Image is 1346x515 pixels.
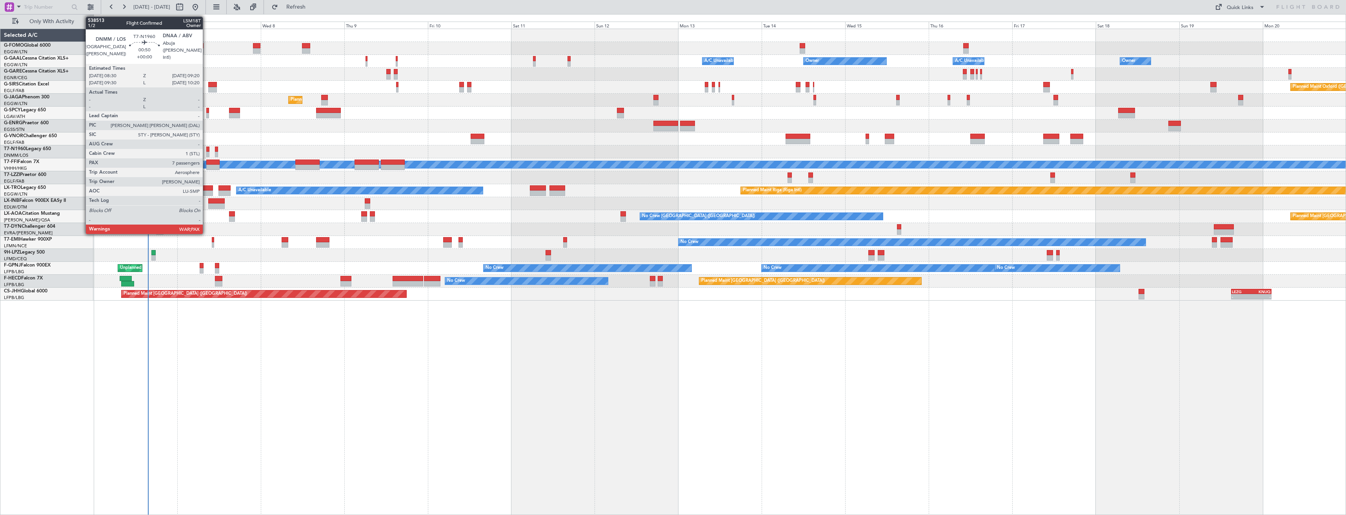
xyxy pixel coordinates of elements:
div: KNUQ [1251,289,1271,294]
span: G-JAGA [4,95,22,100]
div: - [1251,294,1271,299]
div: Planned Maint Riga (Riga Intl) [743,185,802,196]
span: LX-INB [4,198,19,203]
div: Sat 18 [1096,22,1179,29]
div: No Crew [764,262,782,274]
div: Owner [1122,55,1135,67]
div: Wed 8 [261,22,344,29]
a: EVRA/[PERSON_NAME] [4,230,53,236]
a: EGLF/FAB [4,178,24,184]
a: LFPB/LBG [4,282,24,288]
a: LX-TROLegacy 650 [4,185,46,190]
a: EGNR/CEG [4,75,27,81]
a: G-GAALCessna Citation XLS+ [4,56,69,61]
a: LGAV/ATH [4,114,25,120]
div: No Crew [486,262,504,274]
span: CS-JHH [4,289,21,294]
a: T7-FFIFalcon 7X [4,160,39,164]
a: EGLF/FAB [4,88,24,94]
a: G-VNORChallenger 650 [4,134,57,138]
a: F-HECDFalcon 7X [4,276,43,281]
span: G-VNOR [4,134,23,138]
a: G-ENRGPraetor 600 [4,121,49,125]
div: No Crew [447,275,465,287]
a: [PERSON_NAME]/QSA [4,217,50,223]
a: G-FOMOGlobal 6000 [4,43,51,48]
div: Thu 16 [929,22,1012,29]
div: Planned Maint [GEOGRAPHIC_DATA] ([GEOGRAPHIC_DATA]) [701,275,825,287]
div: Fri 10 [428,22,511,29]
a: LX-AOACitation Mustang [4,211,60,216]
span: T7-FFI [4,160,18,164]
span: 9H-LPZ [4,250,20,255]
a: LFPB/LBG [4,269,24,275]
a: G-SPCYLegacy 650 [4,108,46,112]
div: Unplanned Maint [GEOGRAPHIC_DATA] ([GEOGRAPHIC_DATA]) [120,262,249,274]
span: G-FOMO [4,43,24,48]
div: No Crew [GEOGRAPHIC_DATA] ([GEOGRAPHIC_DATA]) [642,210,755,222]
a: DNMM/LOS [4,152,28,158]
span: Refresh [280,4,313,10]
a: EGGW/LTN [4,101,27,107]
a: CS-JHHGlobal 6000 [4,289,47,294]
div: A/C Unavailable [238,185,271,196]
div: Wed 15 [845,22,929,29]
a: T7-LZZIPraetor 600 [4,172,46,177]
a: EGLF/FAB [4,140,24,145]
div: Quick Links [1227,4,1253,12]
button: Quick Links [1211,1,1269,13]
span: G-GARE [4,69,22,74]
div: Thu 9 [344,22,428,29]
a: T7-EMIHawker 900XP [4,237,52,242]
div: Tue 7 [177,22,261,29]
span: G-SIRS [4,82,19,87]
div: No Crew [680,236,698,248]
div: [DATE] [95,16,108,22]
a: EGGW/LTN [4,62,27,68]
div: No Crew [997,262,1015,274]
span: F-GPNJ [4,263,21,268]
div: Planned Maint [GEOGRAPHIC_DATA] ([GEOGRAPHIC_DATA]) [124,288,247,300]
a: LX-INBFalcon 900EX EASy II [4,198,66,203]
span: G-GAAL [4,56,22,61]
a: F-GPNJFalcon 900EX [4,263,51,268]
div: A/C Unavailable [704,55,737,67]
a: LFMD/CEQ [4,256,27,262]
button: Only With Activity [9,15,85,28]
button: Refresh [268,1,315,13]
a: VHHH/HKG [4,165,27,171]
span: G-SPCY [4,108,21,112]
a: 9H-LPZLegacy 500 [4,250,45,255]
div: Sat 11 [511,22,595,29]
input: Trip Number [24,1,69,13]
a: LFMN/NCE [4,243,27,249]
a: G-SIRSCitation Excel [4,82,49,87]
div: Owner [806,55,819,67]
div: Planned Maint [GEOGRAPHIC_DATA] ([GEOGRAPHIC_DATA]) [291,94,414,106]
span: Only With Activity [20,19,83,24]
div: Mon 13 [678,22,762,29]
span: T7-EMI [4,237,19,242]
a: EGGW/LTN [4,191,27,197]
a: EGSS/STN [4,127,25,132]
span: LX-TRO [4,185,21,190]
span: F-HECD [4,276,21,281]
div: Tue 14 [762,22,845,29]
a: G-JAGAPhenom 300 [4,95,49,100]
div: Mon 6 [94,22,177,29]
div: A/C Unavailable [955,55,988,67]
div: - [1232,294,1251,299]
a: T7-DYNChallenger 604 [4,224,55,229]
span: G-ENRG [4,121,22,125]
span: T7-DYN [4,224,22,229]
div: Sun 19 [1179,22,1263,29]
div: Sun 12 [595,22,678,29]
a: EDLW/DTM [4,204,27,210]
span: T7-N1960 [4,147,26,151]
a: G-GARECessna Citation XLS+ [4,69,69,74]
a: LFPB/LBG [4,295,24,301]
a: EGGW/LTN [4,49,27,55]
span: [DATE] - [DATE] [133,4,170,11]
span: T7-LZZI [4,172,20,177]
div: Fri 17 [1012,22,1096,29]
